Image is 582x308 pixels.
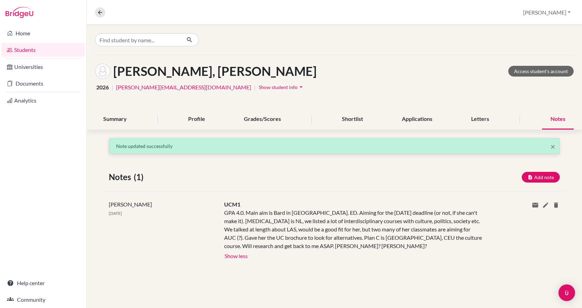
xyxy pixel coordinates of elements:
i: arrow_drop_down [298,83,305,90]
button: Show student infoarrow_drop_down [258,82,305,93]
div: Grades/Scores [236,109,289,130]
span: | [254,83,256,91]
div: Letters [463,109,497,130]
a: Home [1,26,85,40]
img: Bridge-U [6,7,33,18]
span: UCM1 [224,201,240,208]
div: Open Intercom Messenger [558,284,575,301]
a: [PERSON_NAME][EMAIL_ADDRESS][DOMAIN_NAME] [116,83,251,91]
div: GPA 4.0. Main aim is Bard in [GEOGRAPHIC_DATA]. ED. Aiming for the [DATE] deadline (or not, if sh... [224,209,483,250]
span: 2026 [96,83,109,91]
div: Summary [95,109,135,130]
div: Notes [542,109,574,130]
a: Community [1,293,85,307]
span: [PERSON_NAME] [109,201,152,208]
img: Hanna Marián's avatar [95,63,111,79]
span: [DATE] [109,211,122,216]
div: Shortlist [334,109,371,130]
p: Note updated successfully [116,142,553,150]
a: Universities [1,60,85,74]
span: (1) [134,171,146,183]
div: Applications [394,109,441,130]
button: Add note [522,172,560,183]
a: Students [1,43,85,57]
a: Documents [1,77,85,90]
a: Help center [1,276,85,290]
input: Find student by name... [95,33,181,46]
button: Show less [224,250,248,261]
span: Notes [109,171,134,183]
span: | [112,83,113,91]
span: Show student info [259,84,298,90]
h1: [PERSON_NAME], [PERSON_NAME] [113,64,317,79]
button: Close [550,142,555,151]
a: Analytics [1,94,85,107]
button: [PERSON_NAME] [520,6,574,19]
div: Profile [180,109,213,130]
span: × [550,141,555,151]
a: Access student's account [508,66,574,77]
